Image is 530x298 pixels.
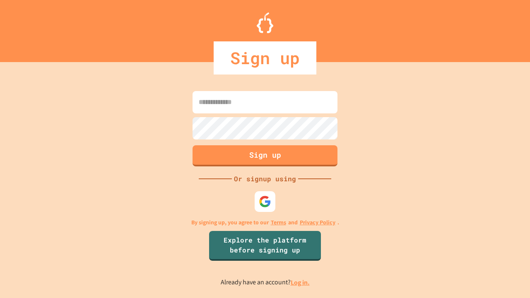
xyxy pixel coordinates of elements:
[232,174,298,184] div: Or signup using
[271,218,286,227] a: Terms
[291,278,310,287] a: Log in.
[191,218,339,227] p: By signing up, you agree to our and .
[214,41,316,74] div: Sign up
[193,145,337,166] button: Sign up
[221,277,310,288] p: Already have an account?
[259,195,271,208] img: google-icon.svg
[257,12,273,33] img: Logo.svg
[300,218,335,227] a: Privacy Policy
[209,231,321,261] a: Explore the platform before signing up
